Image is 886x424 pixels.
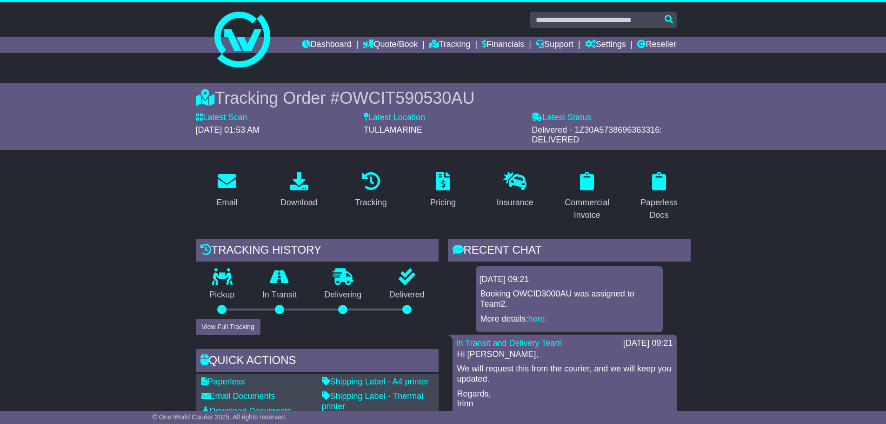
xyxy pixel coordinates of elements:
[457,389,672,409] p: Regards, Irinn
[201,391,275,401] a: Email Documents
[363,37,418,53] a: Quote/Book
[536,37,573,53] a: Support
[210,168,243,212] a: Email
[153,413,287,421] span: © One World Courier 2025. All rights reserved.
[196,125,260,135] span: [DATE] 01:53 AM
[216,196,237,209] div: Email
[196,290,249,300] p: Pickup
[480,289,658,309] p: Booking OWCID3000AU was assigned to Team2.
[532,125,662,145] span: Delivered - 1Z30A5738696363316: DELIVERED
[196,113,247,123] label: Latest Scan
[322,377,429,386] a: Shipping Label - A4 printer
[628,168,691,225] a: Paperless Docs
[497,196,533,209] div: Insurance
[556,168,619,225] a: Commercial Invoice
[201,406,292,416] a: Download Documents
[201,377,245,386] a: Paperless
[482,37,524,53] a: Financials
[480,314,658,324] p: More details: .
[196,88,691,108] div: Tracking Order #
[491,168,540,212] a: Insurance
[457,364,672,384] p: We will request this from the courier, and we will keep you updated.
[196,319,260,335] button: View Full Tracking
[196,239,439,264] div: Tracking history
[424,168,462,212] a: Pricing
[355,196,386,209] div: Tracking
[532,113,591,123] label: Latest Status
[637,37,676,53] a: Reseller
[456,338,562,348] a: In Transit and Delivery Team
[448,239,691,264] div: RECENT CHAT
[480,275,659,285] div: [DATE] 09:21
[528,314,545,323] a: here
[429,37,470,53] a: Tracking
[280,196,318,209] div: Download
[349,168,393,212] a: Tracking
[634,196,685,222] div: Paperless Docs
[364,113,425,123] label: Latest Location
[274,168,324,212] a: Download
[302,37,352,53] a: Dashboard
[364,125,422,135] span: TULLAMARINE
[585,37,626,53] a: Settings
[196,349,439,374] div: Quick Actions
[322,391,424,411] a: Shipping Label - Thermal printer
[340,88,474,108] span: OWCIT590530AU
[430,196,456,209] div: Pricing
[562,196,613,222] div: Commercial Invoice
[248,290,311,300] p: In Transit
[375,290,439,300] p: Delivered
[623,338,673,349] div: [DATE] 09:21
[457,350,672,360] p: Hi [PERSON_NAME],
[311,290,376,300] p: Delivering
